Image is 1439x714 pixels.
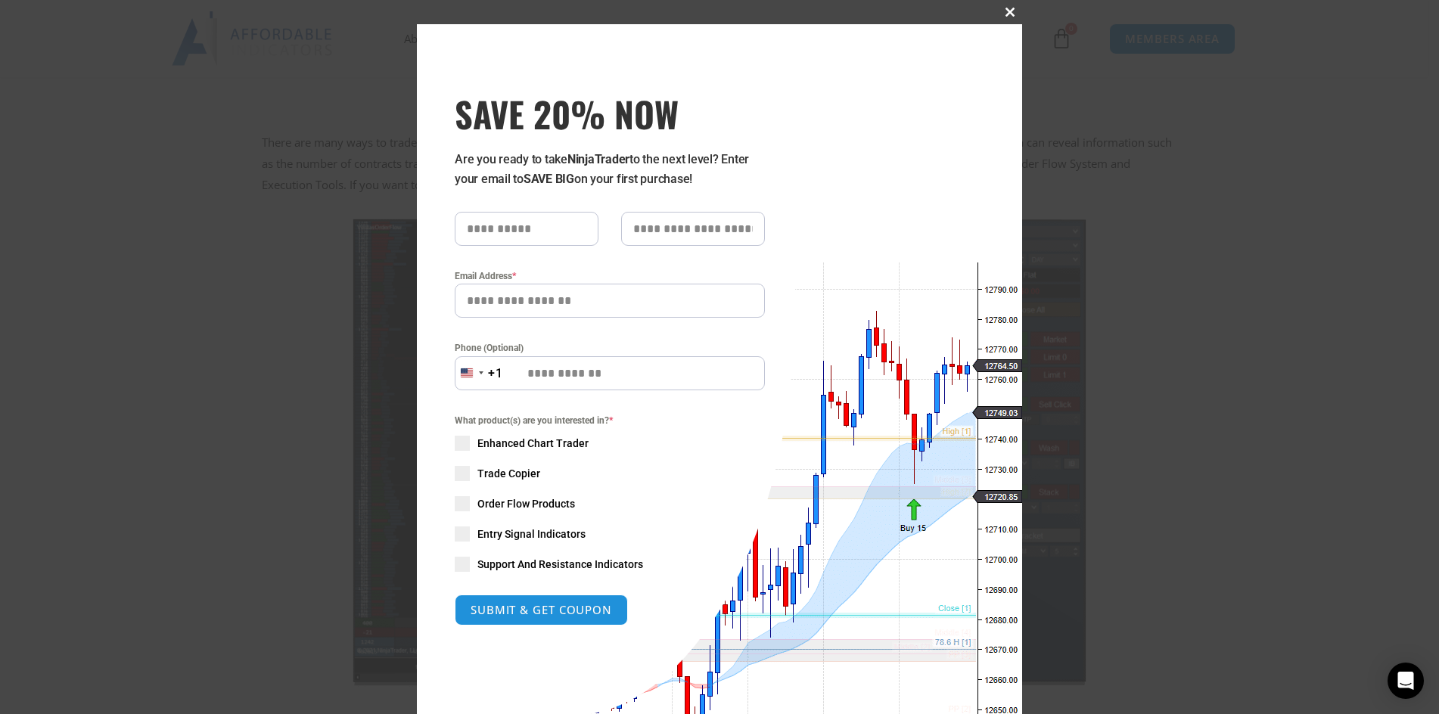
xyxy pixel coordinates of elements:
[455,526,765,542] label: Entry Signal Indicators
[455,269,765,284] label: Email Address
[477,496,575,511] span: Order Flow Products
[524,172,574,186] strong: SAVE BIG
[455,466,765,481] label: Trade Copier
[455,92,765,135] span: SAVE 20% NOW
[455,356,503,390] button: Selected country
[488,364,503,383] div: +1
[567,152,629,166] strong: NinjaTrader
[1388,663,1424,699] div: Open Intercom Messenger
[477,526,586,542] span: Entry Signal Indicators
[477,466,540,481] span: Trade Copier
[477,436,589,451] span: Enhanced Chart Trader
[477,557,643,572] span: Support And Resistance Indicators
[455,340,765,355] label: Phone (Optional)
[455,150,765,189] p: Are you ready to take to the next level? Enter your email to on your first purchase!
[455,496,765,511] label: Order Flow Products
[455,557,765,572] label: Support And Resistance Indicators
[455,436,765,451] label: Enhanced Chart Trader
[455,594,628,626] button: SUBMIT & GET COUPON
[455,413,765,428] span: What product(s) are you interested in?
